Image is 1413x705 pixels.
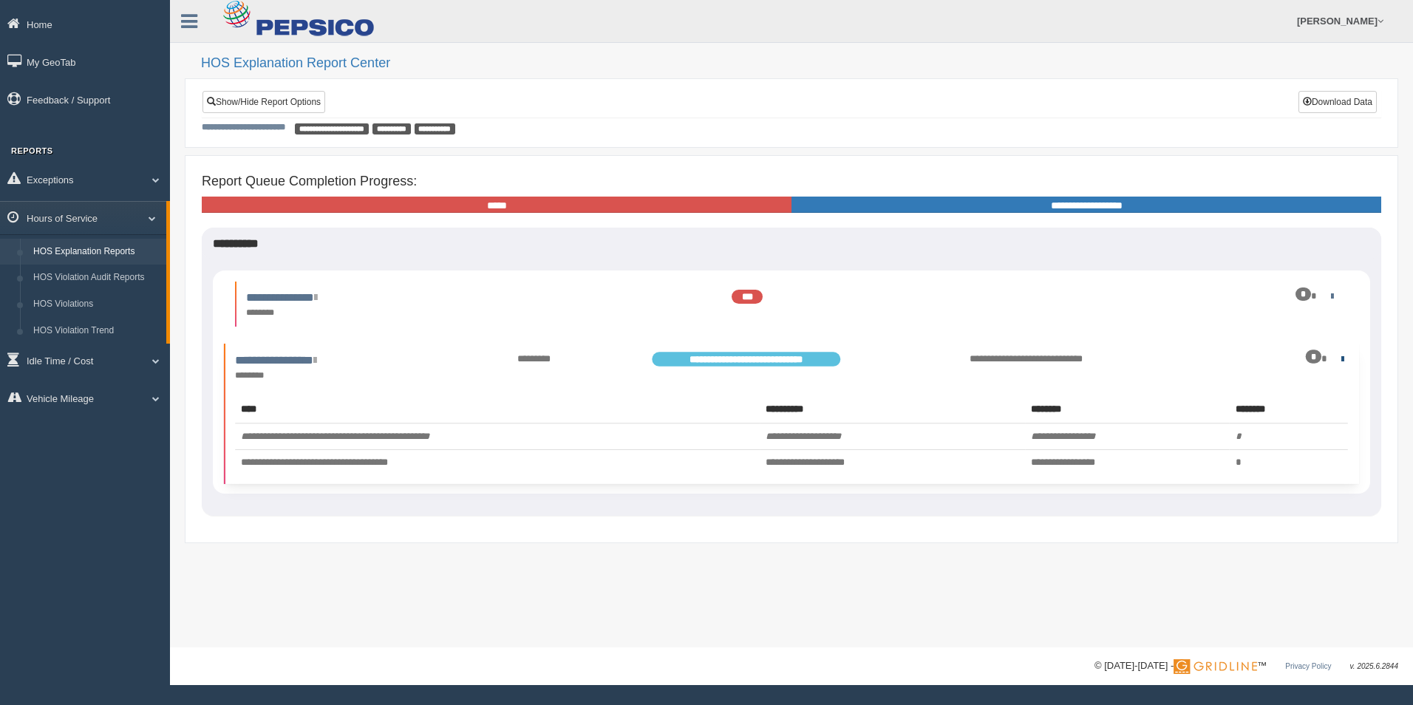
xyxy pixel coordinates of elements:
a: Show/Hide Report Options [202,91,325,113]
div: © [DATE]-[DATE] - ™ [1094,658,1398,674]
a: HOS Violation Trend [27,318,166,344]
li: Expand [224,344,1359,483]
h4: Report Queue Completion Progress: [202,174,1381,189]
span: v. 2025.6.2844 [1350,662,1398,670]
button: Download Data [1298,91,1377,113]
a: Privacy Policy [1285,662,1331,670]
h2: HOS Explanation Report Center [201,56,1398,71]
a: HOS Violation Audit Reports [27,265,166,291]
a: HOS Violations [27,291,166,318]
img: Gridline [1174,659,1257,674]
a: HOS Explanation Reports [27,239,166,265]
li: Expand [235,282,1348,327]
